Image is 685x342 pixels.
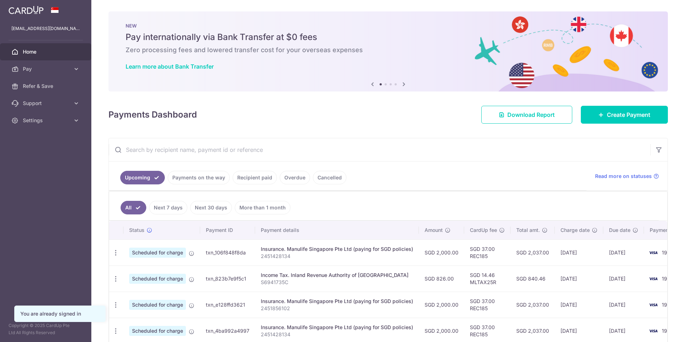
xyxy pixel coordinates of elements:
[555,239,603,266] td: [DATE]
[662,249,674,256] span: 1902
[595,173,652,180] span: Read more on statuses
[149,201,187,214] a: Next 7 days
[233,171,277,184] a: Recipient paid
[419,266,464,292] td: SGD 826.00
[168,171,230,184] a: Payments on the way
[11,25,80,32] p: [EMAIL_ADDRESS][DOMAIN_NAME]
[129,248,186,258] span: Scheduled for charge
[108,11,668,91] img: Bank transfer banner
[425,227,443,234] span: Amount
[126,63,214,70] a: Learn more about Bank Transfer
[200,221,255,239] th: Payment ID
[255,221,419,239] th: Payment details
[516,227,540,234] span: Total amt.
[235,201,290,214] a: More than 1 month
[261,272,413,279] div: Income Tax. Inland Revenue Authority of [GEOGRAPHIC_DATA]
[603,292,644,318] td: [DATE]
[603,266,644,292] td: [DATE]
[595,173,659,180] a: Read more on statuses
[121,201,146,214] a: All
[261,298,413,305] div: Insurance. Manulife Singapore Pte Ltd (paying for SGD policies)
[129,274,186,284] span: Scheduled for charge
[609,227,630,234] span: Due date
[511,292,555,318] td: SGD 2,037.00
[555,266,603,292] td: [DATE]
[560,227,590,234] span: Charge date
[555,292,603,318] td: [DATE]
[261,324,413,331] div: Insurance. Manulife Singapore Pte Ltd (paying for SGD policies)
[126,23,651,29] p: NEW
[261,305,413,312] p: 2451856102
[261,279,413,286] p: S6941735C
[646,248,660,257] img: Bank Card
[200,239,255,266] td: txn_106f848f8da
[20,310,100,317] div: You are already signed in
[261,246,413,253] div: Insurance. Manulife Singapore Pte Ltd (paying for SGD policies)
[126,46,651,54] h6: Zero processing fees and lowered transfer cost for your overseas expenses
[464,266,511,292] td: SGD 14.46 MLTAX25R
[129,300,186,310] span: Scheduled for charge
[419,239,464,266] td: SGD 2,000.00
[190,201,232,214] a: Next 30 days
[200,292,255,318] td: txn_e128ffd3621
[109,138,650,161] input: Search by recipient name, payment id or reference
[261,331,413,338] p: 2451428134
[23,65,70,73] span: Pay
[23,117,70,124] span: Settings
[313,171,346,184] a: Cancelled
[646,274,660,283] img: Bank Card
[581,106,668,124] a: Create Payment
[129,227,144,234] span: Status
[23,48,70,55] span: Home
[662,302,674,308] span: 1902
[470,227,497,234] span: CardUp fee
[646,301,660,309] img: Bank Card
[511,266,555,292] td: SGD 840.46
[23,83,70,90] span: Refer & Save
[507,110,555,119] span: Download Report
[280,171,310,184] a: Overdue
[603,239,644,266] td: [DATE]
[511,239,555,266] td: SGD 2,037.00
[481,106,572,124] a: Download Report
[261,253,413,260] p: 2451428134
[200,266,255,292] td: txn_823b7e9f5c1
[464,239,511,266] td: SGD 37.00 REC185
[607,110,650,119] span: Create Payment
[662,276,674,282] span: 1902
[129,326,186,336] span: Scheduled for charge
[419,292,464,318] td: SGD 2,000.00
[23,100,70,107] span: Support
[126,31,651,43] h5: Pay internationally via Bank Transfer at $0 fees
[108,108,197,121] h4: Payments Dashboard
[9,6,44,14] img: CardUp
[464,292,511,318] td: SGD 37.00 REC185
[120,171,165,184] a: Upcoming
